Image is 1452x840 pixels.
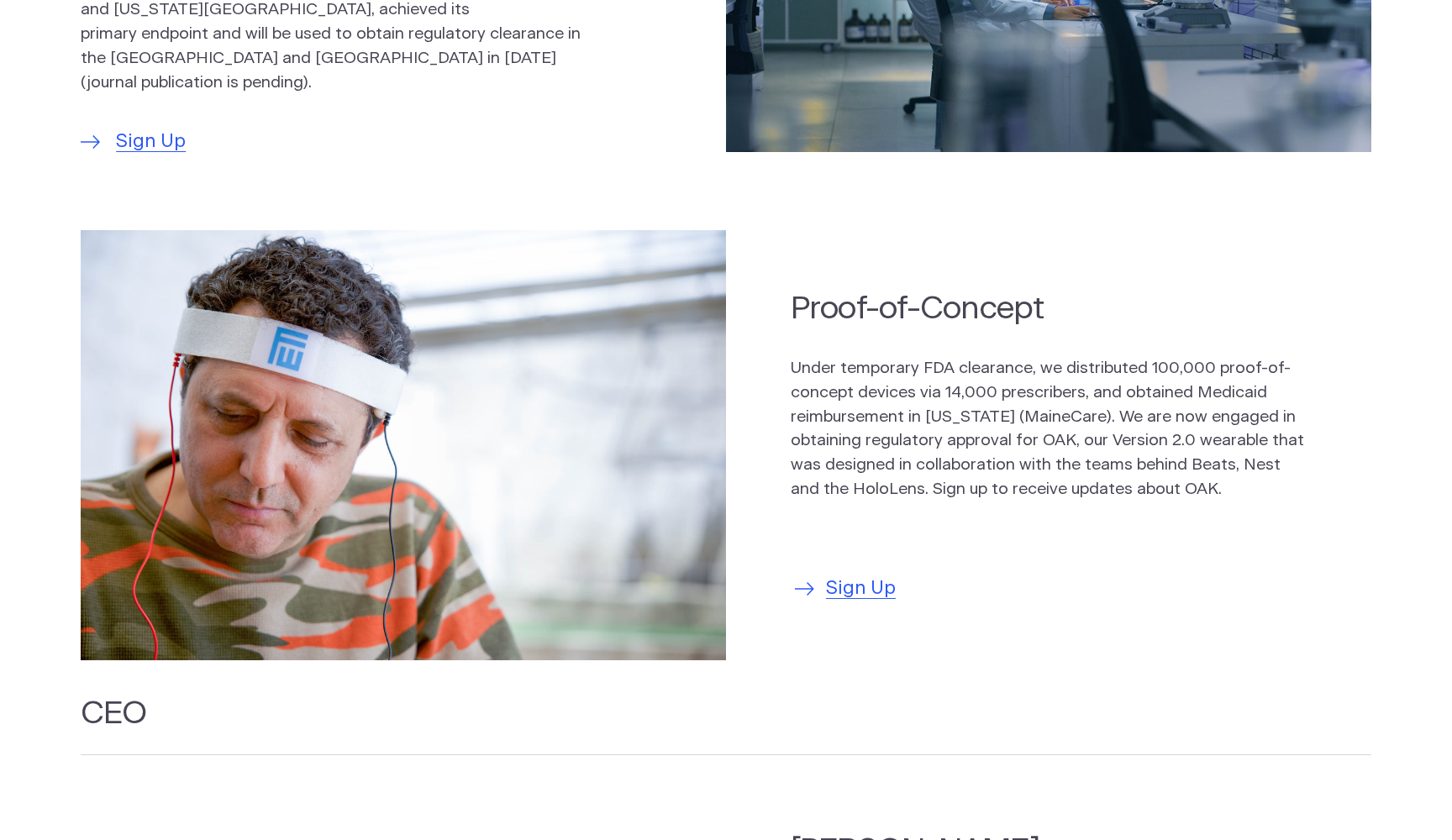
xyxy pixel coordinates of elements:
[116,128,186,156] span: Sign Up
[81,692,1371,754] h2: CEO
[791,575,896,603] a: Sign Up
[81,128,186,156] a: Sign Up
[826,575,896,603] span: Sign Up
[791,287,1307,330] h2: Proof-of-Concept
[791,357,1307,502] p: Under temporary FDA clearance, we distributed 100,000 proof-of-concept devices via 14,000 prescri...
